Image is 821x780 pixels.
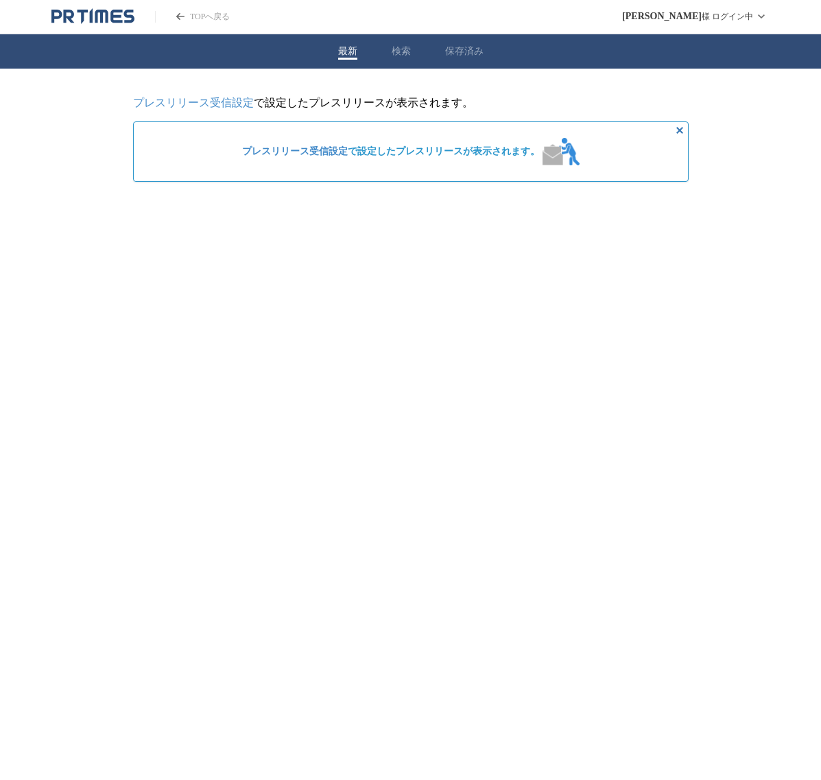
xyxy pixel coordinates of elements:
[392,45,411,58] button: 検索
[242,145,540,158] span: で設定したプレスリリースが表示されます。
[133,97,254,108] a: プレスリリース受信設定
[155,11,230,23] a: PR TIMESのトップページはこちら
[242,146,348,156] a: プレスリリース受信設定
[622,11,702,22] span: [PERSON_NAME]
[338,45,357,58] button: 最新
[671,122,688,139] button: 非表示にする
[445,45,484,58] button: 保存済み
[133,96,689,110] p: で設定したプレスリリースが表示されます。
[51,8,134,25] a: PR TIMESのトップページはこちら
